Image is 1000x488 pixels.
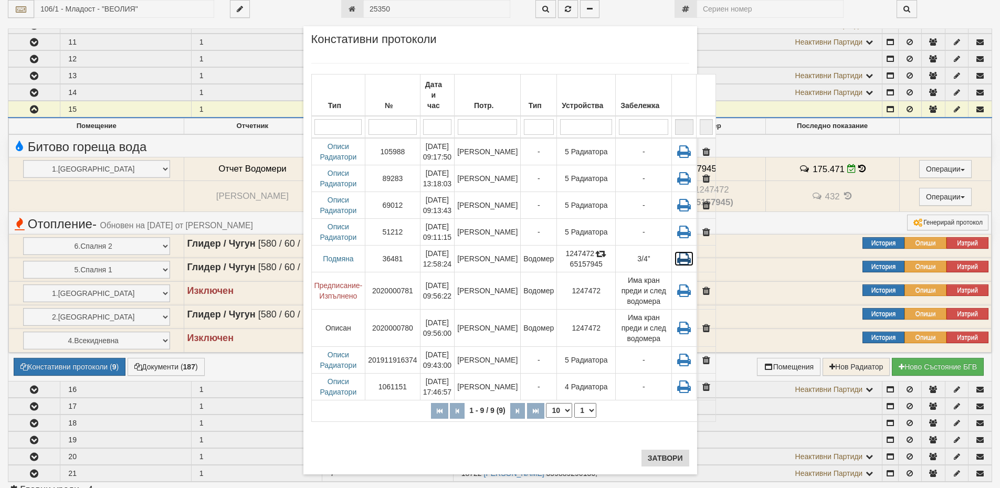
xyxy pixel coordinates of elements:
th: Потр.: No sort applied, activate to apply an ascending sort [455,75,521,116]
td: - [521,347,557,374]
th: №: No sort applied, activate to apply an ascending sort [365,75,420,116]
th: Устройства: No sort applied, activate to apply an ascending sort [557,75,616,116]
select: Брой редове на страница [546,403,572,418]
td: [DATE] 09:43:00 [420,347,455,374]
button: Първа страница [431,403,448,419]
td: Подмяна [311,246,365,272]
td: - [616,374,672,400]
div: № [368,98,417,113]
td: [DATE] 09:11:15 [420,219,455,246]
td: 1247472 65157945 [557,246,616,272]
td: Водомер [521,272,557,310]
td: 1061151 [365,374,420,400]
td: 5 Радиатора [557,165,616,192]
td: - [616,192,672,219]
td: [PERSON_NAME] [455,272,521,310]
td: Описи Радиатори [311,138,365,165]
td: 89283 [365,165,420,192]
td: 5 Радиатора [557,219,616,246]
td: 2020000780 [365,310,420,347]
button: Следваща страница [510,403,525,419]
td: Описи Радиатори [311,192,365,219]
span: 1 - 9 / 9 (9) [467,406,508,415]
td: - [521,165,557,192]
button: Последна страница [527,403,544,419]
th: : No sort applied, sorting is disabled [672,75,697,116]
td: Водомер [521,246,557,272]
td: [PERSON_NAME] [455,246,521,272]
td: 4 Радиатора [557,374,616,400]
td: 5 Радиатора [557,347,616,374]
td: [PERSON_NAME] [455,138,521,165]
td: Предписание [311,272,365,310]
td: 69012 [365,192,420,219]
th: Дата и час: Descending sort applied, activate to apply an ascending sort [420,75,455,116]
td: [PERSON_NAME] [455,374,521,400]
td: [DATE] 09:13:43 [420,192,455,219]
td: Водомер [521,310,557,347]
div: Устройства [560,98,613,113]
td: [PERSON_NAME] [455,219,521,246]
td: 1247472 [557,272,616,310]
td: - [521,138,557,165]
div: Дата и час [423,77,452,113]
th: : No sort applied, activate to apply an ascending sort [697,75,716,116]
td: - [521,192,557,219]
td: Има кран преди и след водомера [616,310,672,347]
div: Тип [314,98,363,113]
button: Предишна страница [450,403,465,419]
div: Забележка [618,98,669,113]
td: [DATE] 09:17:50 [420,138,455,165]
td: [DATE] 17:46:57 [420,374,455,400]
td: [PERSON_NAME] [455,165,521,192]
td: Има кран преди и след водомера [616,272,672,310]
td: [DATE] 09:56:22 [420,272,455,310]
td: 201911916374 [365,347,420,374]
td: 5 Радиатора [557,138,616,165]
td: [DATE] 09:56:00 [420,310,455,347]
th: Забележка: No sort applied, activate to apply an ascending sort [616,75,672,116]
td: - [616,165,672,192]
div: Тип [523,98,554,113]
span: Констативни протоколи [311,34,437,52]
td: - [616,347,672,374]
td: 105988 [365,138,420,165]
td: Описи Радиатори [311,374,365,400]
td: [DATE] 13:18:03 [420,165,455,192]
td: 5 Радиатора [557,192,616,219]
td: 3/4” [616,246,672,272]
td: Описи Радиатори [311,165,365,192]
td: Описан [311,310,365,347]
select: Страница номер [574,403,596,418]
td: - [616,219,672,246]
td: 1247472 [557,310,616,347]
td: Описи Радиатори [311,347,365,374]
div: Потр. [457,98,518,113]
td: 36481 [365,246,420,272]
td: - [616,138,672,165]
td: [PERSON_NAME] [455,192,521,219]
td: [DATE] 12:58:24 [420,246,455,272]
td: [PERSON_NAME] [455,347,521,374]
th: Тип: No sort applied, activate to apply an ascending sort [311,75,365,116]
td: - [521,219,557,246]
th: Тип: No sort applied, activate to apply an ascending sort [521,75,557,116]
td: 2020000781 [365,272,420,310]
button: Затвори [641,450,689,466]
td: Описи Радиатори [311,219,365,246]
td: 51212 [365,219,420,246]
td: - [521,374,557,400]
td: [PERSON_NAME] [455,310,521,347]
